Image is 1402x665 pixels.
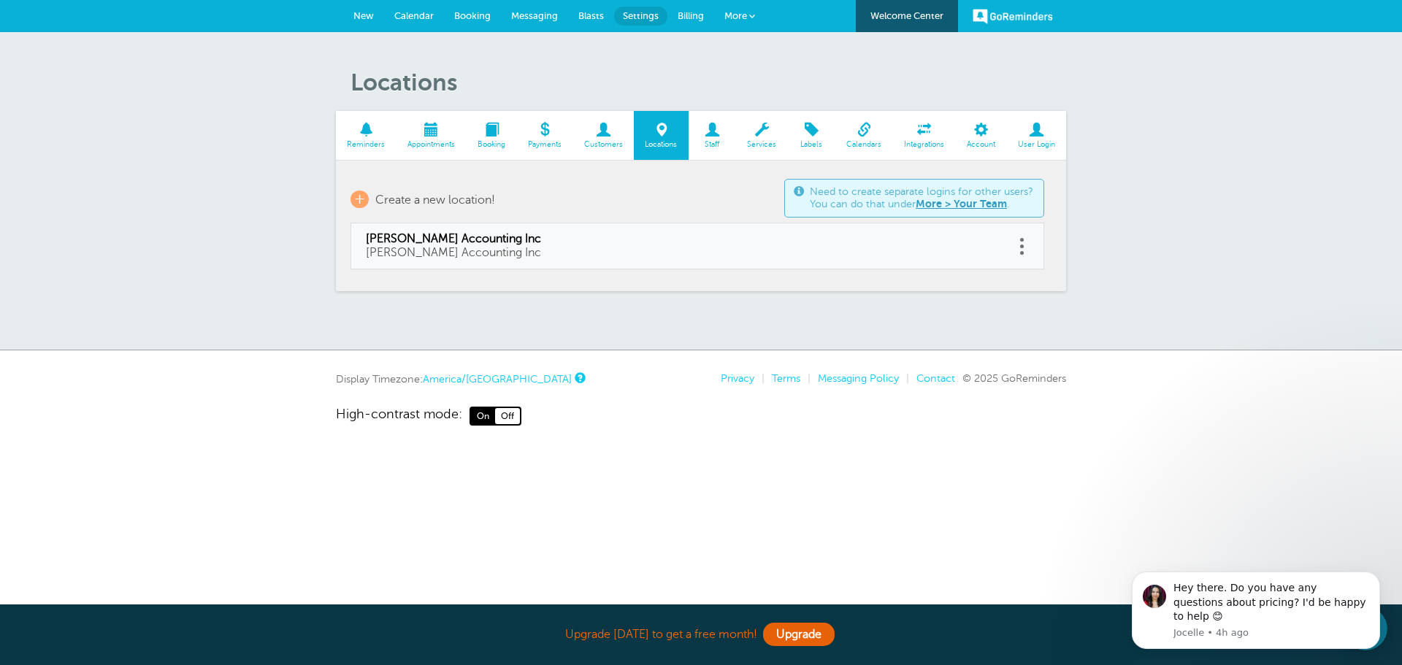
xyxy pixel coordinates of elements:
[689,111,736,160] a: Staff
[916,198,1007,210] a: More > Your Team
[366,246,541,259] span: [PERSON_NAME] Accounting Inc
[366,232,1000,246] span: [PERSON_NAME] Accounting Inc
[516,111,572,160] a: Payments
[736,111,788,160] a: Services
[772,372,800,384] a: Terms
[350,191,495,208] a: + Create a new location!
[578,10,604,21] span: Blasts
[511,10,558,21] span: Messaging
[754,372,765,385] li: |
[623,10,659,21] span: Settings
[788,111,835,160] a: Labels
[350,191,369,208] span: +
[394,10,434,21] span: Calendar
[900,140,949,149] span: Integrations
[336,111,397,160] a: Reminders
[818,372,899,384] a: Messaging Policy
[724,10,747,21] span: More
[524,140,565,149] span: Payments
[572,111,634,160] a: Customers
[366,232,1000,260] a: [PERSON_NAME] Accounting Inc [PERSON_NAME] Accounting Inc
[1014,140,1059,149] span: User Login
[467,111,517,160] a: Booking
[899,372,909,385] li: |
[962,372,1066,384] span: © 2025 GoReminders
[678,10,704,21] span: Billing
[375,193,495,207] span: Create a new location!
[575,373,583,383] a: This is the timezone being used to display dates and times to you on this device. Click the timez...
[423,373,572,385] a: America/[GEOGRAPHIC_DATA]
[1006,111,1066,160] a: User Login
[397,111,467,160] a: Appointments
[336,407,1066,426] a: High-contrast mode: On Off
[962,140,999,149] span: Account
[810,185,1035,211] span: Need to create separate logins for other users? You can do that under .
[353,10,374,21] span: New
[404,140,459,149] span: Appointments
[471,408,495,424] span: On
[696,140,729,149] span: Staff
[614,7,667,26] a: Settings
[641,140,681,149] span: Locations
[763,623,835,646] a: Upgrade
[721,372,754,384] a: Privacy
[795,140,828,149] span: Labels
[800,372,811,385] li: |
[835,111,893,160] a: Calendars
[580,140,627,149] span: Customers
[336,619,1066,650] div: Upgrade [DATE] to get a free month!
[336,372,583,385] div: Display Timezone:
[350,69,1066,96] h1: Locations
[955,111,1006,160] a: Account
[843,140,886,149] span: Calendars
[1110,548,1402,658] iframe: Intercom notifications message
[474,140,510,149] span: Booking
[343,140,389,149] span: Reminders
[495,408,520,424] span: Off
[743,140,781,149] span: Services
[336,407,462,426] span: High-contrast mode:
[893,111,956,160] a: Integrations
[916,372,955,384] a: Contact
[454,10,491,21] span: Booking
